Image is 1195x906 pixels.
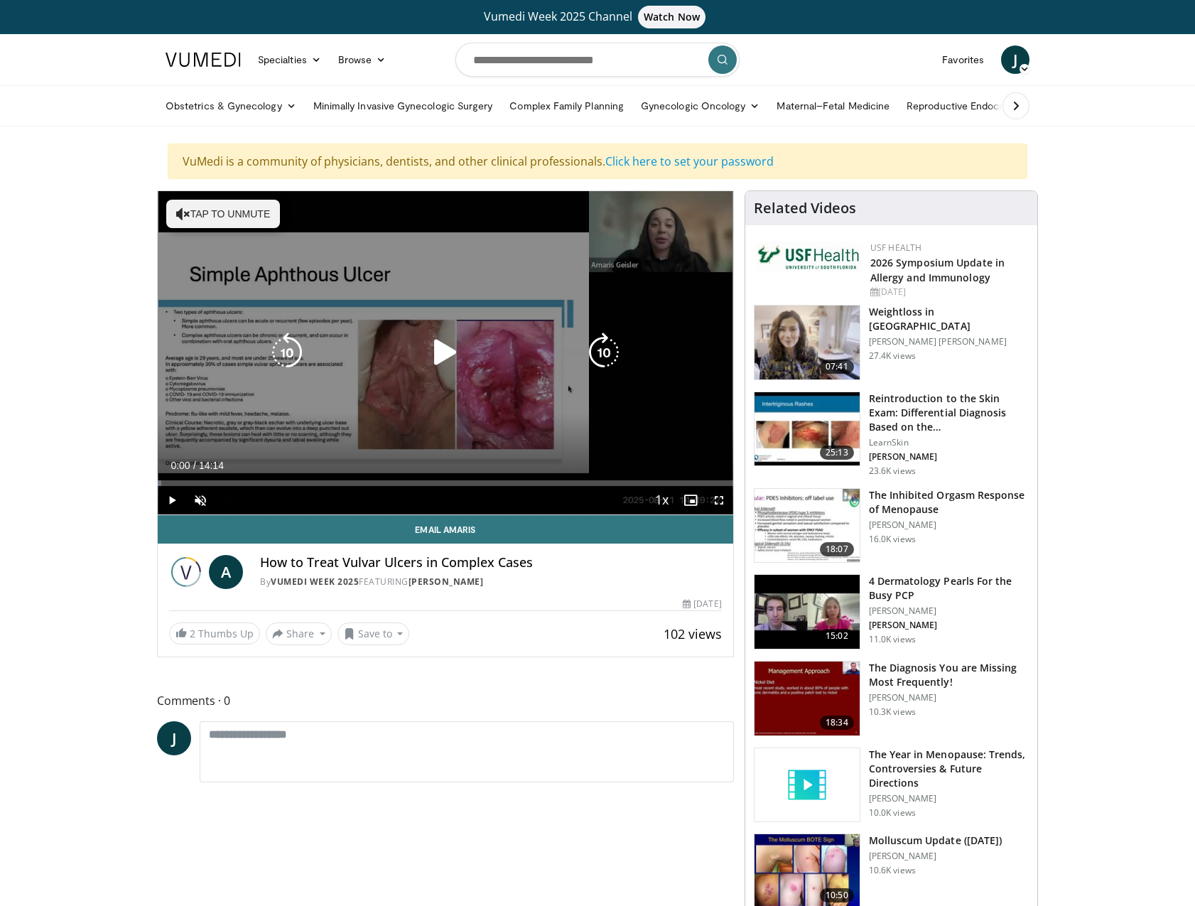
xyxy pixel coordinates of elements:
p: [PERSON_NAME] [869,793,1029,804]
a: Click here to set your password [605,153,774,169]
p: [PERSON_NAME] [869,519,1029,531]
span: Watch Now [638,6,705,28]
a: A [209,555,243,589]
a: Maternal–Fetal Medicine [768,92,898,120]
input: Search topics, interventions [455,43,740,77]
img: 52a0b0fc-6587-4d56-b82d-d28da2c4b41b.150x105_q85_crop-smart_upscale.jpg [755,662,860,735]
a: J [157,721,191,755]
img: 022c50fb-a848-4cac-a9d8-ea0906b33a1b.150x105_q85_crop-smart_upscale.jpg [755,392,860,466]
span: 07:41 [820,360,854,374]
a: 15:02 4 Dermatology Pearls For the Busy PCP [PERSON_NAME] [PERSON_NAME] 11.0K views [754,574,1029,649]
a: 18:34 The Diagnosis You are Missing Most Frequently! [PERSON_NAME] 10.3K views [754,661,1029,736]
span: 2 [190,627,195,640]
h3: Reintroduction to the Skin Exam: Differential Diagnosis Based on the… [869,392,1029,434]
p: [PERSON_NAME] [869,851,1002,862]
span: 14:14 [199,460,224,471]
a: Minimally Invasive Gynecologic Surgery [305,92,502,120]
p: 27.4K views [869,350,916,362]
div: [DATE] [683,598,721,610]
span: 15:02 [820,629,854,643]
img: Vumedi Week 2025 [169,555,203,589]
h3: The Inhibited Orgasm Response of Menopause [869,488,1029,517]
h4: Related Videos [754,200,856,217]
a: Vumedi Week 2025 ChannelWatch Now [168,6,1027,28]
a: 18:07 The Inhibited Orgasm Response of Menopause [PERSON_NAME] 16.0K views [754,488,1029,563]
a: Gynecologic Oncology [632,92,768,120]
span: 18:34 [820,716,854,730]
button: Playback Rate [648,486,676,514]
img: 04c704bc-886d-4395-b463-610399d2ca6d.150x105_q85_crop-smart_upscale.jpg [755,575,860,649]
span: 10:50 [820,888,854,902]
a: 2 Thumbs Up [169,622,260,645]
a: Favorites [934,45,993,74]
a: Complex Family Planning [501,92,632,120]
p: 16.0K views [869,534,916,545]
button: Enable picture-in-picture mode [676,486,705,514]
span: 18:07 [820,542,854,556]
h3: The Diagnosis You are Missing Most Frequently! [869,661,1029,689]
img: 6ba8804a-8538-4002-95e7-a8f8012d4a11.png.150x105_q85_autocrop_double_scale_upscale_version-0.2.jpg [757,242,863,273]
button: Share [266,622,332,645]
div: By FEATURING [260,576,722,588]
p: 10.0K views [869,807,916,819]
div: VuMedi is a community of physicians, dentists, and other clinical professionals. [168,144,1027,179]
button: Tap to unmute [166,200,280,228]
span: 25:13 [820,446,854,460]
a: Specialties [249,45,330,74]
p: [PERSON_NAME] [869,620,1029,631]
h3: 4 Dermatology Pearls For the Busy PCP [869,574,1029,603]
a: [PERSON_NAME] [409,576,484,588]
a: Vumedi Week 2025 [271,576,359,588]
p: 11.0K views [869,634,916,645]
div: Progress Bar [158,480,733,486]
a: Obstetrics & Gynecology [157,92,305,120]
img: 9983fed1-7565-45be-8934-aef1103ce6e2.150x105_q85_crop-smart_upscale.jpg [755,306,860,379]
span: / [193,460,196,471]
a: Reproductive Endocrinology & [MEDICAL_DATA] [898,92,1136,120]
button: Fullscreen [705,486,733,514]
span: 0:00 [171,460,190,471]
span: 102 views [664,625,722,642]
button: Unmute [186,486,215,514]
p: [PERSON_NAME] [869,605,1029,617]
a: USF Health [870,242,922,254]
button: Save to [337,622,410,645]
a: 25:13 Reintroduction to the Skin Exam: Differential Diagnosis Based on the… LearnSkin [PERSON_NAM... [754,392,1029,477]
p: LearnSkin [869,437,1029,448]
h3: The Year in Menopause: Trends, Controversies & Future Directions [869,748,1029,790]
div: [DATE] [870,286,1026,298]
p: 23.6K views [869,465,916,477]
p: 10.3K views [869,706,916,718]
p: [PERSON_NAME] [869,451,1029,463]
h3: Weightloss in [GEOGRAPHIC_DATA] [869,305,1029,333]
h3: Molluscum Update ([DATE]) [869,834,1002,848]
video-js: Video Player [158,191,733,515]
img: VuMedi Logo [166,53,241,67]
a: Email Amaris [158,515,733,544]
p: [PERSON_NAME] [869,692,1029,703]
span: Comments 0 [157,691,734,710]
a: 2026 Symposium Update in Allergy and Immunology [870,256,1005,284]
a: 07:41 Weightloss in [GEOGRAPHIC_DATA] [PERSON_NAME] [PERSON_NAME] 27.4K views [754,305,1029,380]
img: video_placeholder_short.svg [755,748,860,822]
img: 283c0f17-5e2d-42ba-a87c-168d447cdba4.150x105_q85_crop-smart_upscale.jpg [755,489,860,563]
h4: How to Treat Vulvar Ulcers in Complex Cases [260,555,722,571]
p: 10.6K views [869,865,916,876]
button: Play [158,486,186,514]
p: [PERSON_NAME] [PERSON_NAME] [869,336,1029,347]
a: J [1001,45,1029,74]
a: The Year in Menopause: Trends, Controversies & Future Directions [PERSON_NAME] 10.0K views [754,748,1029,823]
a: Browse [330,45,395,74]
